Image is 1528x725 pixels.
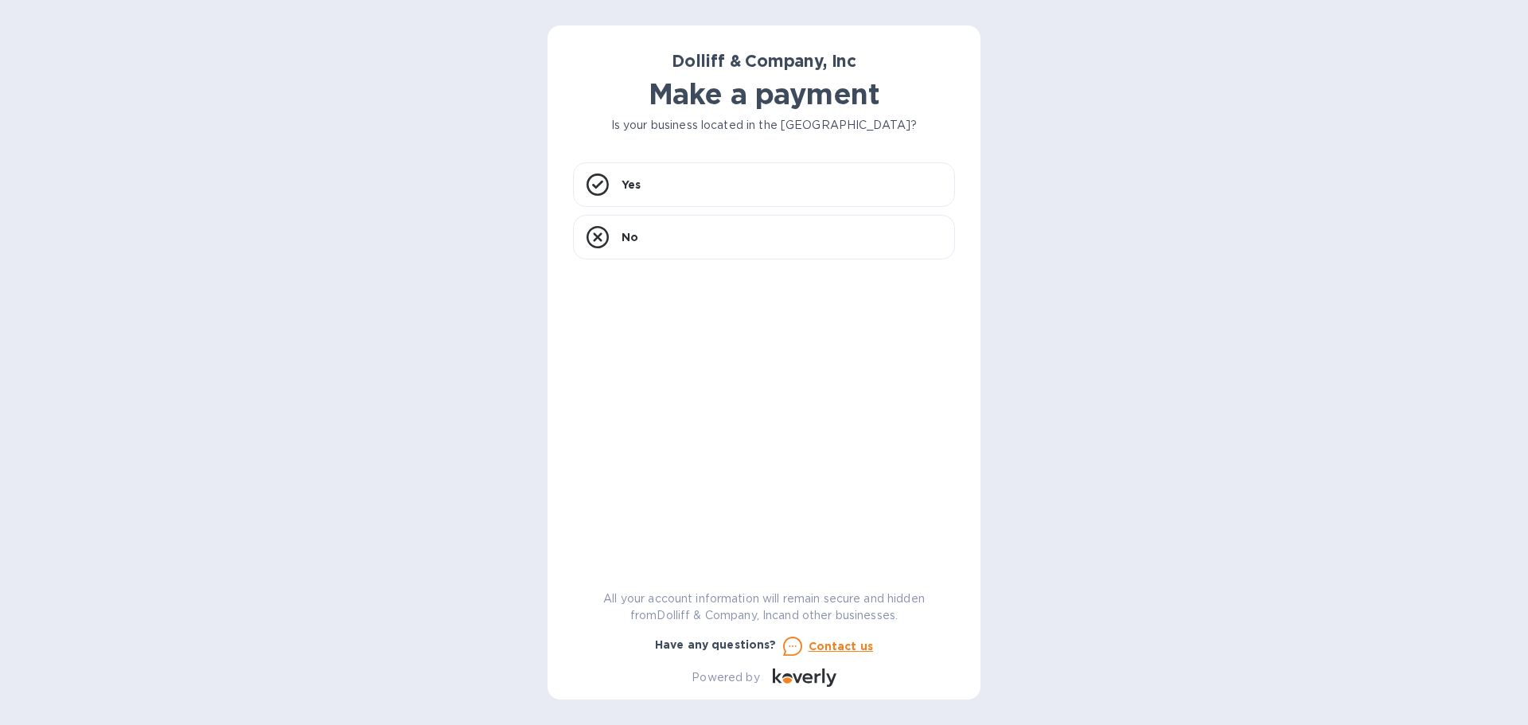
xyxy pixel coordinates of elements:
p: Is your business located in the [GEOGRAPHIC_DATA]? [573,117,955,134]
u: Contact us [809,640,874,653]
p: Powered by [692,669,759,686]
p: All your account information will remain secure and hidden from Dolliff & Company, Inc and other ... [573,591,955,624]
b: Dolliff & Company, Inc [672,51,856,71]
p: Yes [622,177,641,193]
b: Have any questions? [655,638,777,651]
p: No [622,229,638,245]
h1: Make a payment [573,77,955,111]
